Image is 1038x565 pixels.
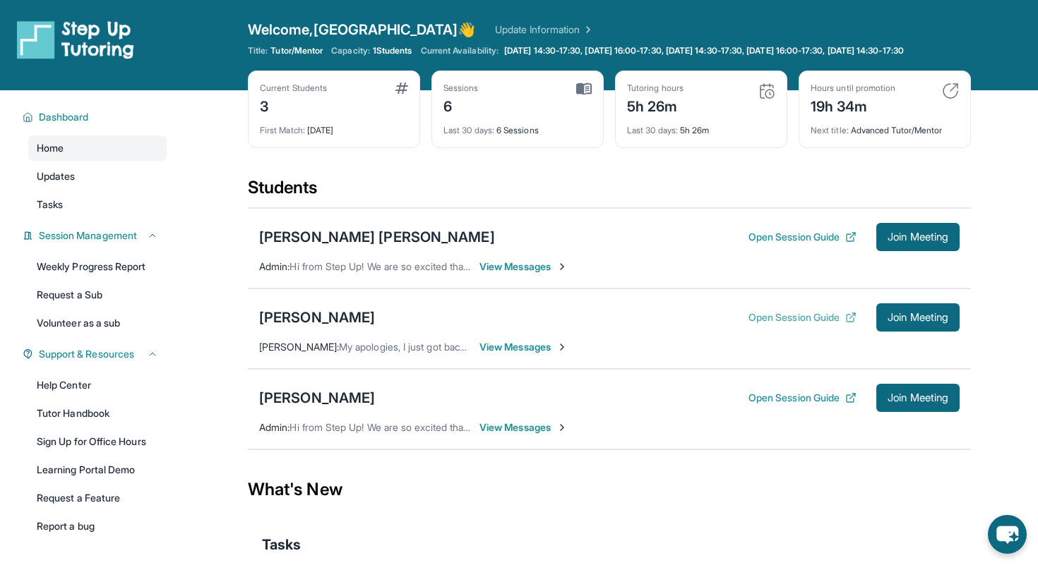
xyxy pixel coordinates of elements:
div: 6 [443,94,479,116]
span: Capacity: [331,45,370,56]
span: Tutor/Mentor [270,45,323,56]
img: Chevron Right [580,23,594,37]
div: Students [248,176,971,207]
span: [PERSON_NAME] : [259,341,339,353]
a: Tutor Handbook [28,401,167,426]
span: Tasks [262,535,301,554]
span: Welcome, [GEOGRAPHIC_DATA] 👋 [248,20,475,40]
div: 3 [260,94,327,116]
span: Join Meeting [888,233,948,241]
div: Hours until promotion [811,83,895,94]
div: 6 Sessions [443,116,592,136]
button: Join Meeting [876,303,960,332]
span: View Messages [479,260,568,274]
span: My apologies, I just got back to my dorm [339,341,519,353]
a: Sign Up for Office Hours [28,429,167,454]
img: card [942,83,959,99]
div: [PERSON_NAME] [259,388,375,408]
span: Last 30 days : [627,125,678,135]
a: Volunteer as a sub [28,310,167,336]
span: Join Meeting [888,313,948,322]
img: card [758,83,775,99]
a: Weekly Progress Report [28,254,167,279]
img: Chevron-Right [556,341,568,353]
div: [PERSON_NAME] [259,308,375,327]
a: Help Center [28,372,167,398]
span: Home [37,141,64,155]
div: What's New [248,458,971,521]
a: Tasks [28,192,167,217]
span: 1 Students [373,45,412,56]
span: Admin : [259,421,290,433]
button: chat-button [988,515,1027,554]
div: [PERSON_NAME] [PERSON_NAME] [259,227,495,247]
span: Updates [37,169,76,183]
div: 5h 26m [627,94,684,116]
a: [DATE] 14:30-17:30, [DATE] 16:00-17:30, [DATE] 14:30-17:30, [DATE] 16:00-17:30, [DATE] 14:30-17:30 [501,45,907,56]
a: Updates [28,164,167,189]
span: Current Availability: [421,45,499,56]
div: Current Students [260,83,327,94]
img: logo [17,20,134,59]
button: Session Management [33,229,158,243]
span: View Messages [479,420,568,435]
div: 5h 26m [627,116,775,136]
div: Tutoring hours [627,83,684,94]
img: Chevron-Right [556,422,568,433]
span: Session Management [39,229,137,243]
span: Last 30 days : [443,125,494,135]
img: Chevron-Right [556,261,568,272]
button: Support & Resources [33,347,158,361]
span: Support & Resources [39,347,134,361]
button: Join Meeting [876,223,960,251]
div: Sessions [443,83,479,94]
a: Home [28,135,167,161]
a: Learning Portal Demo [28,457,167,482]
span: Join Meeting [888,394,948,402]
img: card [395,83,408,94]
span: First Match : [260,125,305,135]
span: Title: [248,45,268,56]
div: Advanced Tutor/Mentor [811,116,959,136]
button: Dashboard [33,110,158,124]
a: Update Information [495,23,594,37]
span: Tasks [37,198,63,212]
a: Report a bug [28,514,167,539]
div: [DATE] [260,116,408,136]
img: card [576,83,592,95]
button: Open Session Guide [748,391,857,405]
a: Request a Feature [28,485,167,511]
button: Open Session Guide [748,310,857,324]
span: Next title : [811,125,849,135]
div: 19h 34m [811,94,895,116]
span: Admin : [259,260,290,272]
a: Request a Sub [28,282,167,308]
span: [DATE] 14:30-17:30, [DATE] 16:00-17:30, [DATE] 14:30-17:30, [DATE] 16:00-17:30, [DATE] 14:30-17:30 [504,45,904,56]
span: Dashboard [39,110,89,124]
button: Open Session Guide [748,230,857,244]
button: Join Meeting [876,384,960,412]
span: View Messages [479,340,568,354]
